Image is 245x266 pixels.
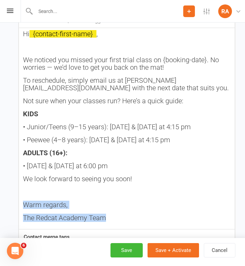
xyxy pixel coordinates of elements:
span: We look forward to seeing you soon! [23,175,132,183]
span: , [96,30,98,38]
span: KIDS [23,110,38,118]
button: Save + Activate [148,243,199,257]
span: The Redcat Academy Team [23,214,106,222]
button: Cancel [204,243,235,257]
span: • [DATE] & [DATE] at 6:00 pm [23,162,108,170]
span: • Junior/Teens (9–15 years): [DATE] & [DATE] at 4:15 pm [23,123,191,131]
span: • Peewee (4–8 years): [DATE] & [DATE] at 4:15 pm [23,136,170,144]
button: Save [110,243,143,257]
span: We noticed you missed your first trial class on {booking-date}. No worries — we’d love to get you... [23,56,221,71]
iframe: Intercom live chat [7,243,23,259]
span: 6 [21,243,26,248]
span: Hi [23,30,30,38]
span: ADULTS (16+): [23,149,68,157]
input: Search... [33,6,183,16]
span: To reschedule, simply email us at [PERSON_NAME][EMAIL_ADDRESS][DOMAIN_NAME] with the next date th... [23,76,229,92]
span: Warm regards, [23,201,68,209]
div: RA [218,4,232,18]
label: Contact merge tags [24,233,70,241]
span: Not sure when your classes run? Here’s a quick guide: [23,97,183,105]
